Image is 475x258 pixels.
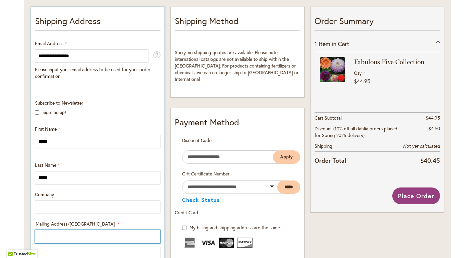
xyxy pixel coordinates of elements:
button: Apply [273,150,300,164]
span: Subscribe to Newsletter [35,100,83,106]
span: Email Address [35,40,63,46]
th: Cart Subtotal [315,112,398,123]
span: Place Order [398,192,434,200]
img: Visa [200,238,216,248]
img: MasterCard [219,238,234,248]
img: American Express [182,238,197,248]
span: Shipping [315,143,332,149]
span: Item in Cart [319,40,349,48]
p: Shipping Address [35,15,160,31]
img: Fabulous Five Collection [320,57,345,82]
span: $44.95 [354,78,370,85]
span: My billing and shipping address are the same [189,224,280,231]
span: Please input your email address to be used for your order confirmation. [35,66,150,79]
button: Place Order [392,187,440,204]
iframe: Launch Accessibility Center [5,234,24,253]
span: Company [35,191,54,198]
strong: Fabulous Five Collection [354,57,433,67]
button: Check Status [182,197,220,203]
span: Apply [280,154,293,160]
span: Discount (10% off all dahlia orders placed for Spring 2026 delivery) [315,125,397,138]
span: Last Name [35,162,56,168]
img: Discover [237,238,253,248]
p: Order Summary [315,15,440,31]
span: -$4.50 [427,125,440,132]
span: Not yet calculated [403,143,440,149]
strong: Order Total [315,155,346,165]
p: Shipping Method [175,15,300,31]
span: 1 [315,40,317,48]
label: Sign me up! [42,109,66,115]
span: Mailing Address/[GEOGRAPHIC_DATA] [36,221,115,227]
span: $40.45 [420,156,440,164]
span: Sorry, no shipping quotes are available. Please note, international catalogs are not available to... [175,49,299,82]
span: Qty [354,70,362,76]
div: Payment Method [175,116,300,132]
span: First Name [35,126,57,132]
span: Discount Code [182,137,211,143]
span: Gift Certificate Number [182,170,229,177]
span: Credit Card [175,209,198,216]
span: 1 [364,70,366,76]
span: $44.95 [426,115,440,121]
